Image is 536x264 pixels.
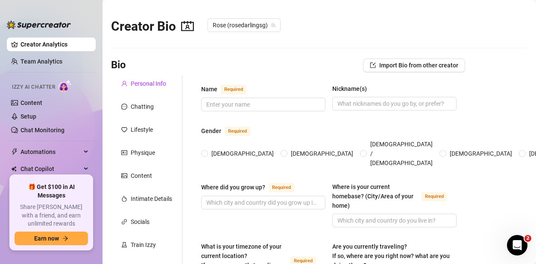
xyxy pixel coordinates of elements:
span: team [271,23,276,28]
span: experiment [121,242,127,248]
label: Gender [201,126,260,136]
button: Import Bio from other creator [363,58,465,72]
span: Automations [21,145,81,159]
button: Earn nowarrow-right [15,232,88,245]
input: Where is your current homebase? (City/Area of your home) [337,216,450,225]
img: AI Chatter [59,80,72,92]
input: Nickname(s) [337,99,450,108]
label: Where is your current homebase? (City/Area of your home) [332,182,457,210]
span: arrow-right [62,235,68,241]
span: user [121,81,127,87]
span: [DEMOGRAPHIC_DATA] [208,149,277,158]
span: Earn now [34,235,59,242]
span: [DEMOGRAPHIC_DATA] [446,149,515,158]
img: logo-BBDzfeDw.svg [7,20,71,29]
div: Physique [131,148,155,157]
h3: Bio [111,58,126,72]
a: Team Analytics [21,58,62,65]
h2: Creator Bio [111,18,194,35]
img: Chat Copilot [11,166,17,172]
span: contacts [181,20,194,32]
span: Rose (rosedarlingsg) [213,19,275,32]
a: Content [21,99,42,106]
div: Nickname(s) [332,84,367,93]
div: Content [131,171,152,180]
div: Name [201,84,217,94]
div: Where is your current homebase? (City/Area of your home) [332,182,418,210]
a: Setup [21,113,36,120]
span: import [370,62,376,68]
label: Nickname(s) [332,84,373,93]
div: Gender [201,126,221,136]
a: Creator Analytics [21,38,89,51]
span: Required [225,127,250,136]
div: Lifestyle [131,125,153,134]
div: Intimate Details [131,194,172,203]
span: Required [422,192,447,201]
span: 2 [524,235,531,242]
span: heart [121,127,127,133]
span: Izzy AI Chatter [12,83,55,91]
span: Import Bio from other creator [379,62,458,69]
input: Where did you grow up? [206,198,319,207]
a: Chat Monitoring [21,127,64,133]
span: [DEMOGRAPHIC_DATA] / [DEMOGRAPHIC_DATA] [367,139,436,168]
span: Chat Copilot [21,162,81,176]
label: Where did you grow up? [201,182,304,192]
span: [DEMOGRAPHIC_DATA] [287,149,357,158]
input: Name [206,100,319,109]
span: Required [269,183,294,192]
div: Where did you grow up? [201,183,265,192]
span: message [121,104,127,110]
label: Name [201,84,256,94]
span: thunderbolt [11,148,18,155]
span: picture [121,173,127,179]
div: Train Izzy [131,240,156,249]
span: 🎁 Get $100 in AI Messages [15,183,88,200]
span: idcard [121,150,127,156]
span: link [121,219,127,225]
div: Socials [131,217,149,226]
div: Personal Info [131,79,166,88]
span: Share [PERSON_NAME] with a friend, and earn unlimited rewards [15,203,88,228]
iframe: Intercom live chat [507,235,527,255]
div: Chatting [131,102,154,111]
span: Required [221,85,246,94]
span: fire [121,196,127,202]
